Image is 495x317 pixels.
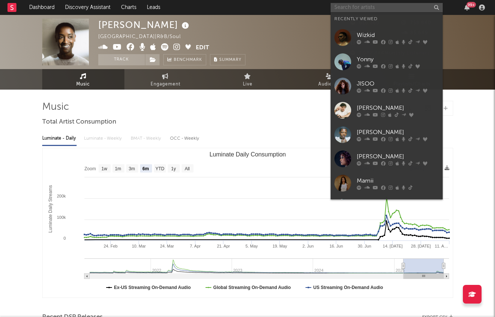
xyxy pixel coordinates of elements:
button: Edit [196,43,209,53]
div: [PERSON_NAME] [98,19,191,31]
span: Live [243,80,253,89]
div: Luminate - Daily [42,132,77,145]
a: Engagement [124,69,207,90]
div: [PERSON_NAME] [357,152,439,161]
span: Benchmark [174,56,202,65]
text: Ex-US Streaming On-Demand Audio [114,285,191,290]
svg: Luminate Daily Consumption [43,148,453,298]
input: Search for artists [331,3,443,12]
text: 100k [57,215,66,220]
text: 200k [57,194,66,198]
div: 99 + [467,2,476,7]
a: Audience [289,69,371,90]
text: 1y [171,166,176,171]
text: 7. Apr [190,244,201,248]
div: [PERSON_NAME] [357,128,439,137]
text: Zoom [84,166,96,171]
a: Music [42,69,124,90]
text: Luminate Daily Streams [47,185,53,233]
text: US Streaming On-Demand Audio [313,285,383,290]
span: Audience [318,80,341,89]
text: 21. Apr [217,244,230,248]
div: OCC - Weekly [170,132,200,145]
a: Yonny [331,50,443,74]
text: Global Streaming On-Demand Audio [213,285,291,290]
a: [PERSON_NAME] [331,147,443,171]
button: 99+ [464,4,470,10]
text: 10. Mar [132,244,146,248]
a: [PERSON_NAME] [331,98,443,122]
text: All [185,166,189,171]
text: 11. A… [434,244,448,248]
a: Wizkid [331,25,443,50]
div: Recently Viewed [334,15,439,24]
span: Engagement [151,80,180,89]
text: 24. Feb [103,244,117,248]
div: JISOO [357,79,439,88]
span: Total Artist Consumption [42,118,116,127]
text: 28. [DATE] [411,244,431,248]
span: Summary [219,58,241,62]
text: 1w [101,166,107,171]
a: Mamii [331,171,443,195]
text: 14. [DATE] [383,244,402,248]
text: 3m [129,166,135,171]
a: JISOO [331,74,443,98]
div: [GEOGRAPHIC_DATA] | R&B/Soul [98,32,189,41]
div: Wizkid [357,31,439,40]
text: 5. May [245,244,258,248]
button: Track [98,54,145,65]
a: [PERSON_NAME]'s Corner [331,195,443,220]
text: 1m [115,166,121,171]
text: 0 [63,236,65,240]
text: 24. Mar [160,244,174,248]
div: [PERSON_NAME] [357,103,439,112]
button: Summary [210,54,245,65]
text: Luminate Daily Consumption [209,151,286,158]
text: 16. Jun [329,244,343,248]
div: Yonny [357,55,439,64]
text: 2. Jun [302,244,313,248]
text: 30. Jun [358,244,371,248]
span: Music [76,80,90,89]
a: Benchmark [163,54,206,65]
text: 6m [142,166,149,171]
div: Mamii [357,176,439,185]
text: YTD [155,166,164,171]
a: Live [207,69,289,90]
a: [PERSON_NAME] [331,122,443,147]
text: 19. May [272,244,287,248]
